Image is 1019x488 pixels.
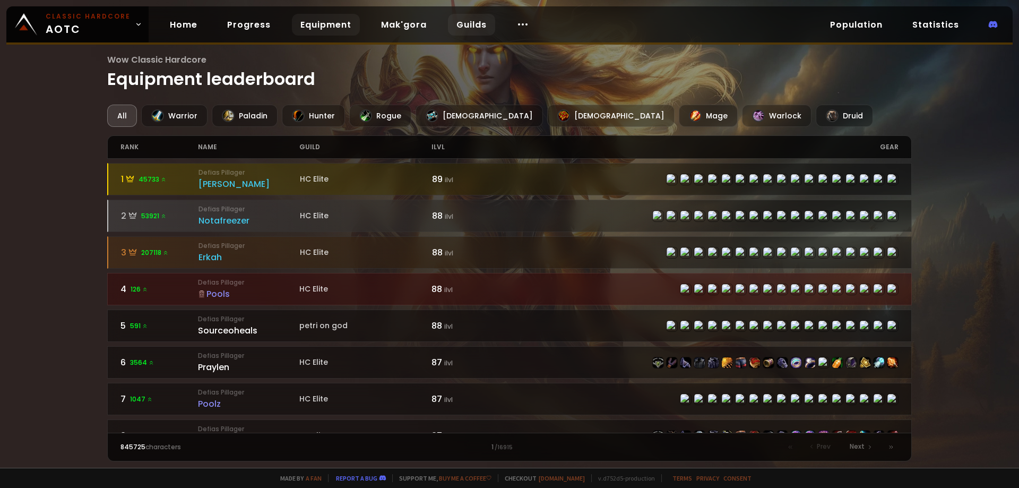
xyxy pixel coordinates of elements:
div: 89 [432,173,510,186]
div: Erkah [198,251,300,264]
img: item-22515 [680,357,691,368]
div: All [107,105,137,127]
img: item-23001 [818,431,829,441]
div: Mage [679,105,738,127]
small: Defias Pillager [198,314,299,324]
div: guild [299,136,431,158]
span: 3564 [130,358,154,367]
img: item-19379 [832,431,843,441]
a: Report a bug [336,474,377,482]
span: 207118 [141,248,169,258]
img: item-22516 [749,357,760,368]
small: Defias Pillager [198,278,299,287]
a: 3207118 Defias PillagerErkahHC Elite88 ilvlitem-22498item-23057item-22983item-17723item-22496item... [107,236,912,269]
small: ilvl [444,432,453,441]
img: item-22807 [860,431,870,441]
div: ilvl [431,136,509,158]
small: ilvl [444,285,453,294]
a: 85760 Defias PillagerHopemageHC Elite87 ilvlitem-22498item-21608item-22499item-6795item-22496item... [107,419,912,452]
img: item-22497 [736,431,746,441]
img: item-22512 [708,357,719,368]
img: item-23025 [805,431,815,441]
small: ilvl [444,322,453,331]
small: ilvl [445,175,453,184]
div: 1 [315,442,704,452]
span: 845725 [120,442,145,451]
img: item-22514 [653,357,663,368]
img: item-11122 [832,357,843,368]
a: 5591 Defias PillagerSourceohealspetri on god88 ilvlitem-22514item-21712item-22515item-4336item-22... [107,310,912,342]
div: Warlock [742,105,811,127]
small: Defias Pillager [198,351,299,361]
div: 8 [120,429,198,442]
div: Pools [198,287,299,301]
div: 3 [121,246,199,259]
img: item-22513 [736,357,746,368]
img: item-23048 [874,357,884,368]
span: 45733 [139,175,167,184]
div: HC Elite [299,357,431,368]
img: item-22500 [749,431,760,441]
span: Prev [817,442,831,451]
small: Defias Pillager [198,204,300,214]
span: Wow Classic Hardcore [107,53,912,66]
div: gear [509,136,899,158]
a: Mak'gora [373,14,435,36]
a: Privacy [696,474,719,482]
h1: Equipment leaderboard [107,53,912,92]
img: item-22501 [777,431,788,441]
div: Sourceoheals [198,324,299,337]
div: 87 [431,356,509,369]
a: 4126 Defias PillagerPoolsHC Elite88 ilvlitem-22506item-22943item-22507item-22504item-22510item-22... [107,273,912,305]
div: Notafreezer [198,214,300,227]
a: Classic HardcoreAOTC [6,6,149,42]
a: Terms [672,474,692,482]
a: Buy me a coffee [439,474,491,482]
div: 7 [120,392,198,406]
div: [DEMOGRAPHIC_DATA] [547,105,675,127]
span: Made by [274,474,322,482]
div: Poolz [198,397,299,410]
img: item-22730 [722,431,732,441]
img: item-23021 [763,431,774,441]
div: rank [120,136,198,158]
a: 63564 Defias PillagerPraylenHC Elite87 ilvlitem-22514item-21712item-22515item-3427item-22512item-... [107,346,912,379]
div: 4 [120,282,198,296]
a: a fan [306,474,322,482]
img: item-22518 [722,357,732,368]
a: 71047 Defias PillagerPoolzHC Elite87 ilvlitem-22506item-22943item-22507item-22504item-22510item-2... [107,383,912,415]
small: Classic Hardcore [46,12,131,21]
span: 5760 [130,431,154,441]
div: HC Elite [300,247,432,258]
img: item-21712 [667,357,677,368]
small: ilvl [445,249,453,258]
div: Druid [816,105,873,127]
span: 1047 [130,395,153,404]
span: Support me, [392,474,491,482]
a: Home [161,14,206,36]
img: item-3427 [694,357,705,368]
div: 2 [121,209,199,222]
a: 145733 Defias Pillager[PERSON_NAME]HC Elite89 ilvlitem-22498item-23057item-22499item-4335item-224... [107,163,912,195]
img: item-21583 [846,357,857,368]
span: 53921 [141,211,167,221]
div: Praylen [198,361,299,374]
div: HC Elite [299,393,431,405]
div: HC Elite [300,174,432,185]
div: 88 [432,209,510,222]
div: 88 [432,246,510,259]
div: 1 [121,173,199,186]
div: Warrior [141,105,208,127]
img: item-23237 [791,431,801,441]
div: 87 [431,429,509,442]
img: item-22496 [708,431,719,441]
a: [DOMAIN_NAME] [539,474,585,482]
img: item-22820 [887,431,898,441]
a: Consent [723,474,752,482]
div: 6 [120,356,198,369]
div: petri on god [299,320,431,331]
img: item-6795 [694,431,705,441]
small: ilvl [445,212,453,221]
img: item-22942 [860,357,870,368]
small: ilvl [444,358,453,367]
